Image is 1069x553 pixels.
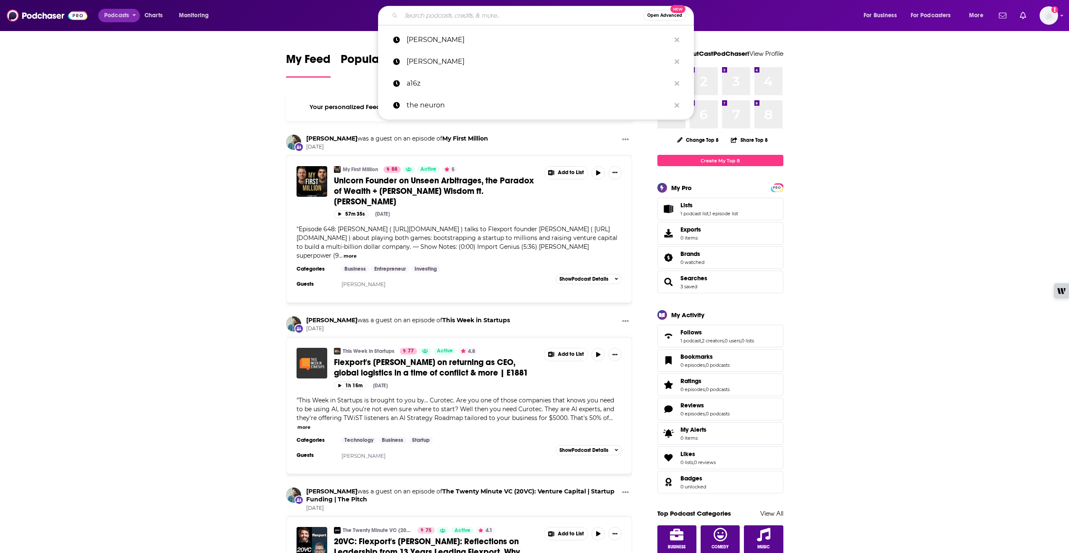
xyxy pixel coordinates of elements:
[608,348,622,361] button: Show More Button
[425,527,431,535] span: 75
[286,316,301,331] a: Ryan Petersen
[334,357,538,378] a: Flexport's [PERSON_NAME] on returning as CEO, global logistics in a time of conflict & more | E1881
[407,94,670,116] p: the neuron
[544,167,588,179] button: Show More Button
[680,353,713,360] span: Bookmarks
[297,424,310,431] button: more
[995,8,1010,23] a: Show notifications dropdown
[725,338,741,344] a: 0 users
[343,348,394,355] a: This Week in Startups
[341,437,377,443] a: Technology
[680,426,707,433] span: My Alerts
[104,10,129,21] span: Podcasts
[341,281,386,287] a: [PERSON_NAME]
[334,357,528,378] span: Flexport's [PERSON_NAME] on returning as CEO, global logistics in a time of conflict & more | E1881
[286,52,331,71] span: My Feed
[680,226,701,233] span: Exports
[7,8,87,23] a: Podchaser - Follow, Share and Rate Podcasts
[680,435,707,441] span: 0 items
[297,396,614,422] span: "
[657,349,783,372] span: Bookmarks
[306,488,615,503] a: The Twenty Minute VC (20VC): Venture Capital | Startup Funding | The Pitch
[660,330,677,342] a: Follows
[706,411,730,417] a: 0 podcasts
[371,266,409,272] a: Entrepreneur
[297,396,614,422] span: This Week in Startups is brought to you by… Curotec. Are you one of those companies that knows yo...
[657,471,783,493] span: Badges
[858,9,907,22] button: open menu
[619,135,632,145] button: Show More Button
[657,271,783,293] span: Searches
[680,484,706,490] a: 0 unlocked
[386,6,702,25] div: Search podcasts, credits, & more...
[144,10,163,21] span: Charts
[660,452,677,464] a: Likes
[660,379,677,391] a: Ratings
[660,276,677,288] a: Searches
[706,362,730,368] a: 0 podcasts
[680,459,693,465] a: 0 lists
[334,381,366,389] button: 1h 15m
[433,348,456,355] a: Active
[286,488,301,503] img: Ryan Petersen
[680,250,700,258] span: Brands
[407,51,670,73] p: Patrick O’Shaughnessy
[680,475,702,482] span: Badges
[341,453,386,459] a: [PERSON_NAME]
[657,422,783,445] a: My Alerts
[139,9,168,22] a: Charts
[411,266,440,272] a: Investing
[334,175,534,207] span: Unicorn Founder on Unseen Arbitrages, the Paradox of Wealth + [PERSON_NAME] Wisdom ft. [PERSON_NAME]
[378,29,694,51] a: [PERSON_NAME]
[644,10,686,21] button: Open AdvancedNew
[680,274,707,282] span: Searches
[680,377,730,385] a: Ratings
[680,201,738,209] a: Lists
[660,227,677,239] span: Exports
[702,338,724,344] a: 2 creators
[408,347,414,355] span: 77
[306,488,619,503] h3: was a guest on an episode of
[306,135,357,142] a: Ryan Petersen
[680,284,697,290] a: 3 saved
[680,450,716,458] a: Likes
[680,235,701,241] span: 0 items
[680,329,702,336] span: Follows
[619,488,632,498] button: Show More Button
[705,362,706,368] span: ,
[705,411,706,417] span: ,
[680,377,701,385] span: Ratings
[730,132,768,148] button: Share Top 8
[334,175,538,207] a: Unicorn Founder on Unseen Arbitrages, the Paradox of Wealth + [PERSON_NAME] Wisdom ft. [PERSON_NAME]
[418,527,435,534] a: 75
[437,347,453,355] span: Active
[179,10,209,21] span: Monitoring
[706,386,730,392] a: 0 podcasts
[680,353,730,360] a: Bookmarks
[657,325,783,347] span: Follows
[1040,6,1058,25] button: Show profile menu
[334,348,341,355] a: This Week in Startups
[671,184,692,192] div: My Pro
[339,252,343,259] span: ...
[378,437,407,443] a: Business
[442,166,457,173] button: 5
[476,527,495,534] button: 4.1
[680,329,754,336] a: Follows
[680,450,695,458] span: Likes
[420,165,436,174] span: Active
[341,52,412,71] span: Popular Feed
[772,185,782,191] span: PRO
[657,446,783,469] span: Likes
[442,316,510,324] a: This Week in Startups
[969,10,983,21] span: More
[297,166,327,197] img: Unicorn Founder on Unseen Arbitrages, the Paradox of Wealth + Charlie Munger Wisdom ft. Ryan Pete...
[306,325,510,332] span: [DATE]
[660,203,677,215] a: Lists
[306,505,619,512] span: [DATE]
[660,355,677,366] a: Bookmarks
[668,545,686,550] span: Business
